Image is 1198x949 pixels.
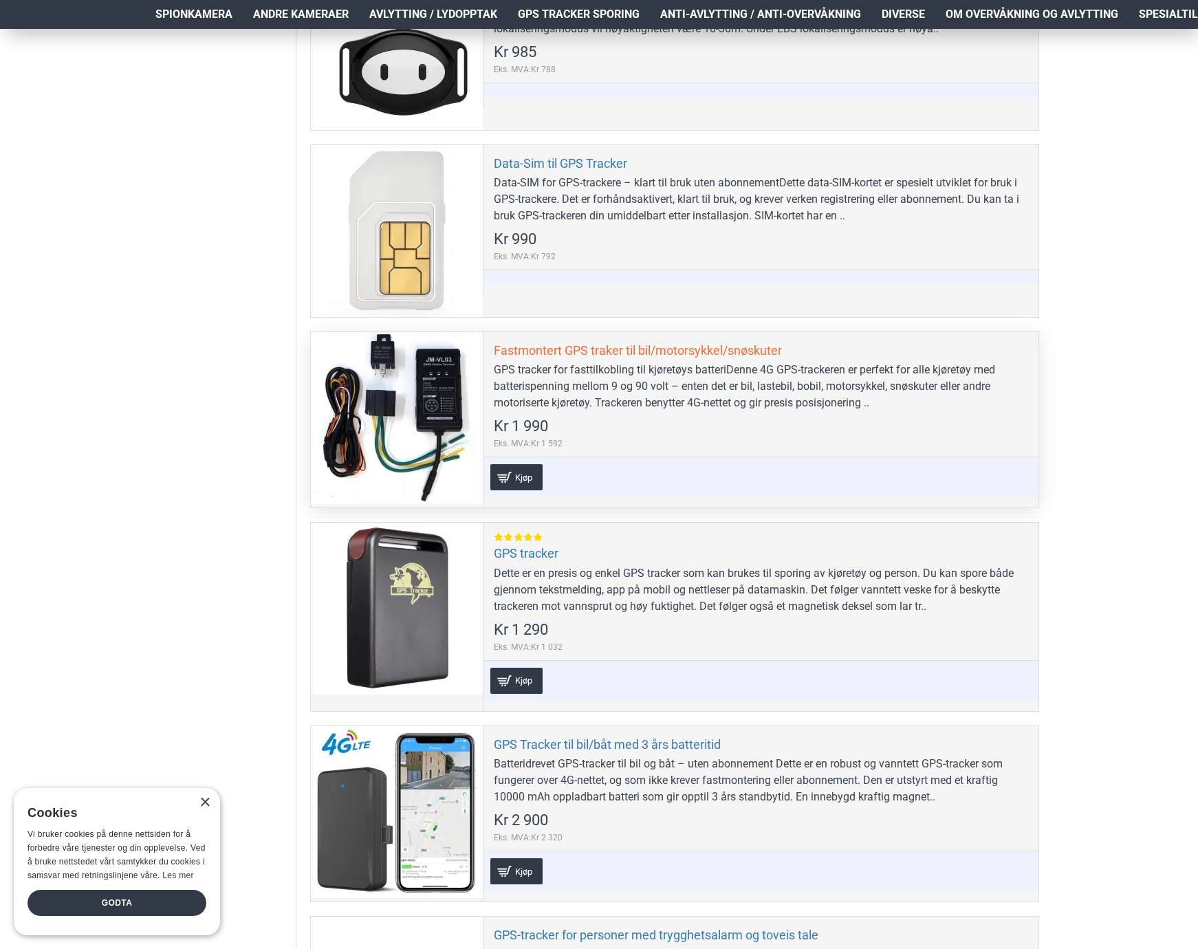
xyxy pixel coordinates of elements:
a: GPS tracker [494,545,558,561]
span: Diverse [882,6,925,23]
span: GPS Tracker Sporing [518,6,640,23]
span: Eks. MVA:Kr 1 032 [494,641,563,653]
span: Kr 1 290 [494,622,548,637]
span: Kr 985 [494,45,536,60]
div: GPS tracker for fasttilkobling til kjøretøys batteriDenne 4G GPS-trackeren er perfekt for alle kj... [494,362,1028,411]
span: Kr 2 900 [494,813,548,828]
span: Eks. MVA:Kr 2 320 [494,831,563,844]
span: Avlytting / Lydopptak [369,6,497,23]
span: Kr 990 [494,232,536,247]
span: Kjøp [512,867,536,876]
div: Cookies [28,798,197,828]
div: Godta [28,890,206,916]
span: Spionkamera [155,6,232,23]
span: Om overvåkning og avlytting [946,6,1118,23]
span: Kjøp [512,676,536,685]
span: Andre kameraer [253,6,349,23]
a: GPS tracker GPS tracker [311,523,483,695]
span: Eks. MVA:Kr 788 [494,63,556,76]
div: Close [199,798,210,808]
span: Kjøp [512,473,536,482]
a: GPS-tracker for personer med trygghetsalarm og toveis tale [494,927,818,943]
span: Kr 1 990 [494,419,548,434]
div: Data-SIM for GPS-trackere – klart til bruk uten abonnementDette data-SIM-kortet er spesielt utvik... [494,175,1028,224]
a: Data-Sim til GPS Tracker [494,155,627,171]
a: GPS Tracker til bil/båt med 3 års batteritid [494,737,721,752]
a: Fastmontert GPS traker til bil/motorsykkel/snøskuter [494,342,782,358]
a: Fastmontert GPS traker til bil/motorsykkel/snøskuter Fastmontert GPS traker til bil/motorsykkel/s... [311,332,483,504]
span: Eks. MVA:Kr 792 [494,250,556,263]
a: Les mer, opens a new window [162,871,193,880]
span: Vi bruker cookies på denne nettsiden for å forbedre våre tjenester og din opplevelse. Ved å bruke... [28,829,206,880]
div: Batteridrevet GPS-tracker til bil og båt – uten abonnement Dette er en robust og vanntett GPS-tra... [494,756,1028,805]
span: Anti-avlytting / Anti-overvåkning [660,6,861,23]
span: Eks. MVA:Kr 1 592 [494,437,563,450]
div: Dette er en presis og enkel GPS tracker som kan brukes til sporing av kjøretøy og person. Du kan ... [494,565,1028,615]
a: Data-Sim til GPS Tracker [311,145,483,317]
a: GPS Tracker til bil/båt med 3 års batteritid GPS Tracker til bil/båt med 3 års batteritid [311,726,483,898]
